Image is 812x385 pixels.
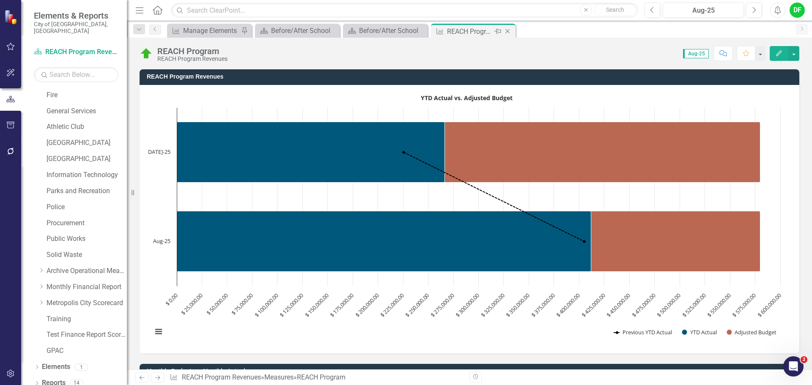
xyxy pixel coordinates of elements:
a: Manage Elements [169,25,239,36]
button: Show YTD Actual [682,328,717,336]
text: $ 125,000.00 [278,292,305,319]
text: $ 200,000.00 [354,292,381,319]
a: Police [47,202,127,212]
input: Search ClearPoint... [171,3,638,18]
div: 1 [74,363,88,371]
a: Test Finance Report Scorecard [47,330,127,340]
a: Parks and Recreation [47,186,127,196]
a: Measures [264,373,294,381]
span: Search [606,6,624,13]
a: Information Technology [47,170,127,180]
div: REACH Program [157,46,228,56]
path: Jul-25, 225,742. Previous YTD Actual. [402,151,406,154]
button: View chart menu, YTD Actual vs. Adjusted Budget [153,326,165,338]
g: Adjusted Budget, series 3 of 3. Bar series with 2 bars. [177,122,760,272]
small: City of [GEOGRAPHIC_DATA], [GEOGRAPHIC_DATA] [34,21,118,35]
text: $ 400,000.00 [554,292,582,319]
div: REACH Program [447,26,492,37]
text: $ 75,000.00 [230,292,255,317]
path: Jul-25, 580,000. Adjusted Budget. [177,122,760,183]
a: REACH Program Revenues [182,373,261,381]
text: $ 175,000.00 [328,292,355,319]
text: $ 0.00 [164,292,179,307]
div: YTD Actual vs. Adjusted Budget. Highcharts interactive chart. [148,91,791,345]
text: $ 150,000.00 [303,292,330,319]
a: Athletic Club [47,122,127,132]
button: Show Previous YTD Actual [614,328,673,336]
a: Monthly Financial Report [47,282,127,292]
text: $ 375,000.00 [529,292,557,319]
text: $ 50,000.00 [205,292,230,317]
text: $ 500,000.00 [655,292,682,319]
span: Elements & Reports [34,11,118,21]
svg: Interactive chart [148,91,785,345]
div: Before/After School [271,25,337,36]
span: Aug-25 [683,49,709,58]
button: Show Adjusted Budget [727,328,776,336]
text: $ 25,000.00 [179,292,204,317]
input: Search Below... [34,67,118,82]
div: Before/After School [359,25,425,36]
div: REACH Program Revenues [157,56,228,62]
button: Aug-25 [663,3,744,18]
a: Public Works [47,234,127,244]
a: Metropolis City Scorecard [47,298,127,308]
text: [DATE]-25 [146,148,170,156]
path: Jul-25, 266,477. YTD Actual. [177,122,445,183]
a: Procurement [47,218,127,228]
a: Elements [42,362,70,372]
text: $ 100,000.00 [253,292,280,319]
path: Aug-25, 580,000. Adjusted Budget. [177,211,760,272]
a: GPAC [47,346,127,356]
a: General Services [47,106,127,116]
div: Aug-25 [666,5,741,16]
div: Manage Elements [183,25,239,36]
text: $ 600,000.00 [756,292,783,319]
text: $ 325,000.00 [479,292,506,319]
a: Before/After School [257,25,337,36]
text: $ 450,000.00 [605,292,632,319]
text: $ 300,000.00 [454,292,481,319]
a: Fire [47,90,127,100]
a: Training [47,314,127,324]
path: Aug-25, 411,719. YTD Actual. [177,211,591,272]
a: [GEOGRAPHIC_DATA] [47,138,127,148]
g: YTD Actual, series 2 of 3. Bar series with 2 bars. [177,122,591,272]
text: $ 350,000.00 [504,292,531,319]
text: $ 575,000.00 [731,292,758,319]
a: Solid Waste [47,250,127,260]
img: ClearPoint Strategy [4,9,19,25]
button: DF [790,3,805,18]
img: On Target [140,47,153,60]
text: $ 250,000.00 [404,292,431,319]
text: $ 425,000.00 [580,292,607,319]
a: REACH Program Revenues [34,47,118,57]
text: $ 225,000.00 [379,292,406,319]
text: $ 550,000.00 [705,292,732,319]
a: Before/After School [345,25,425,36]
button: Search [594,4,636,16]
path: Aug-25, 405,152. Previous YTD Actual. [583,240,586,243]
h3: Monthly Budget vs. Monthly Actual [147,368,795,374]
div: REACH Program [297,373,346,381]
a: [GEOGRAPHIC_DATA] [47,154,127,164]
iframe: Intercom live chat [783,356,804,377]
a: Archive Operational Measures [47,266,127,276]
text: Aug-25 [153,237,170,245]
text: $ 475,000.00 [630,292,657,319]
text: YTD Actual vs. Adjusted Budget [421,94,513,102]
text: $ 525,000.00 [680,292,708,319]
h3: REACH Program Revenues [147,74,795,80]
text: $ 275,000.00 [429,292,456,319]
span: 2 [801,356,807,363]
div: » » [170,373,463,382]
